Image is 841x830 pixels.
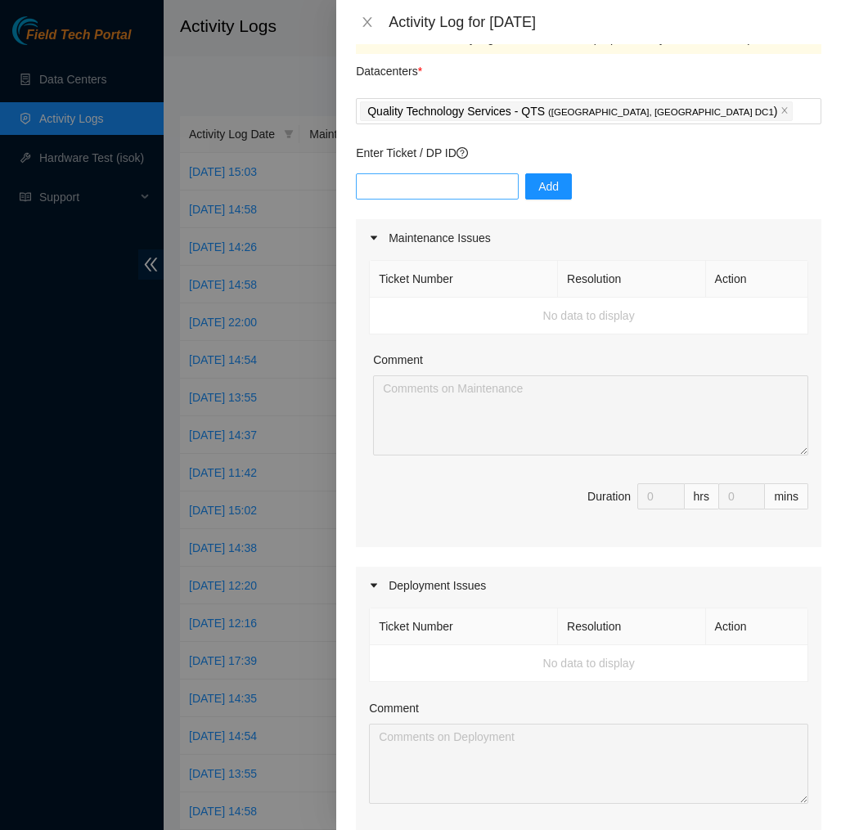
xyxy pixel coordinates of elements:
[456,147,468,159] span: question-circle
[370,645,808,682] td: No data to display
[389,13,821,31] div: Activity Log for [DATE]
[369,581,379,590] span: caret-right
[373,375,808,455] textarea: Comment
[361,16,374,29] span: close
[765,483,808,509] div: mins
[706,608,808,645] th: Action
[370,298,808,334] td: No data to display
[370,261,558,298] th: Ticket Number
[369,233,379,243] span: caret-right
[356,54,422,80] p: Datacenters
[370,608,558,645] th: Ticket Number
[525,173,572,200] button: Add
[356,567,821,604] div: Deployment Issues
[356,219,821,257] div: Maintenance Issues
[356,144,821,162] p: Enter Ticket / DP ID
[558,608,706,645] th: Resolution
[780,106,789,116] span: close
[558,261,706,298] th: Resolution
[369,724,808,804] textarea: Comment
[538,177,559,195] span: Add
[367,102,777,121] p: Quality Technology Services - QTS )
[356,15,379,30] button: Close
[685,483,719,509] div: hrs
[706,261,808,298] th: Action
[369,699,419,717] label: Comment
[373,351,423,369] label: Comment
[587,487,631,505] div: Duration
[548,107,774,117] span: ( [GEOGRAPHIC_DATA], [GEOGRAPHIC_DATA] DC1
